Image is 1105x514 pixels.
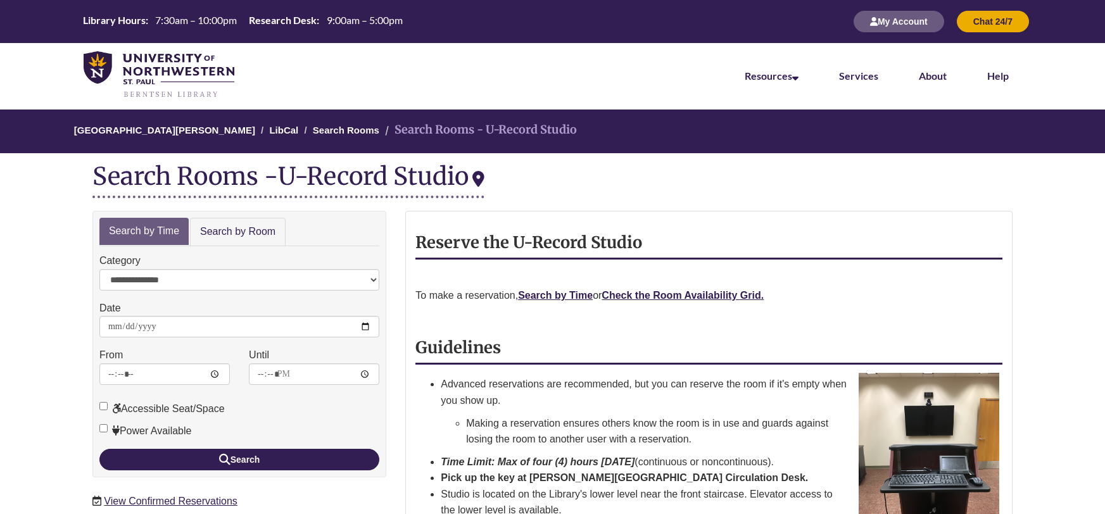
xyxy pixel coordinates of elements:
input: Power Available [99,424,108,432]
li: (continuous or noncontinuous). [441,454,1002,470]
a: My Account [854,16,944,27]
div: Search Rooms - [92,163,484,198]
a: Search Rooms [313,125,379,135]
a: Check the Room Availability Grid. [602,290,764,301]
label: From [99,347,123,363]
a: About [919,70,947,82]
label: Until [249,347,269,363]
strong: Pick up the key at [PERSON_NAME][GEOGRAPHIC_DATA] Circulation Desk. [441,472,808,483]
a: Search by Time [518,290,593,301]
a: Search by Time [99,218,189,245]
nav: Breadcrumb [92,110,1013,153]
div: U-Record Studio [278,161,484,191]
th: Research Desk: [244,13,321,27]
a: View Confirmed Reservations [104,496,237,506]
p: Making a reservation ensures others know the room is in use and guards against losing the room to... [466,415,1002,448]
th: Library Hours: [78,13,150,27]
label: Power Available [99,423,192,439]
button: Chat 24/7 [957,11,1029,32]
a: LibCal [269,125,298,135]
img: UNWSP Library Logo [84,51,234,99]
a: Services [839,70,878,82]
p: Advanced reservations are recommended, but you can reserve the room if it's empty when you show up. [441,376,1002,408]
label: Category [99,253,141,269]
strong: Reserve the U-Record Studio [415,232,642,253]
span: 7:30am – 10:00pm [155,14,237,26]
button: Search [99,449,379,470]
li: Search Rooms - U-Record Studio [382,121,577,139]
strong: Time Limit: Max of four (4) hours [DATE] [441,456,635,467]
input: Accessible Seat/Space [99,402,108,410]
a: Help [987,70,1009,82]
label: Accessible Seat/Space [99,401,225,417]
a: Search by Room [190,218,286,246]
a: [GEOGRAPHIC_DATA][PERSON_NAME] [74,125,255,135]
label: Date [99,300,121,317]
strong: Guidelines [415,337,501,358]
a: Chat 24/7 [957,16,1029,27]
a: Resources [745,70,799,82]
a: Hours Today [78,13,407,30]
span: 9:00am – 5:00pm [327,14,403,26]
table: Hours Today [78,13,407,28]
button: My Account [854,11,944,32]
p: To make a reservation, or [415,287,1002,304]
